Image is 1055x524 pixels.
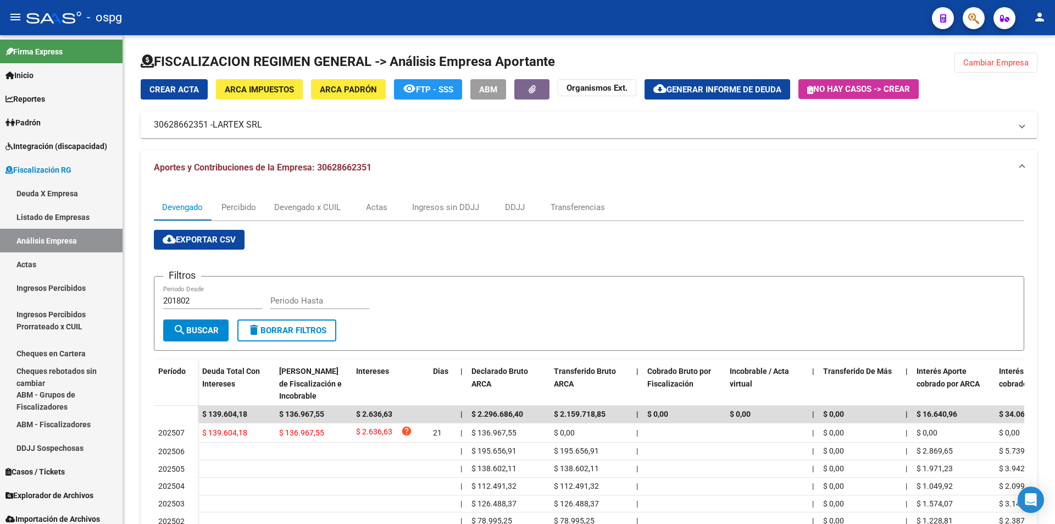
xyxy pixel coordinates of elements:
span: | [812,367,814,376]
span: [PERSON_NAME] de Fiscalización e Incobrable [279,367,342,401]
mat-expansion-panel-header: Aportes y Contribuciones de la Empresa: 30628662351 [141,150,1037,185]
span: $ 112.491,32 [471,482,517,490]
span: | [636,482,638,490]
span: Período [158,367,186,376]
span: 21 [433,428,442,437]
datatable-header-cell: Dias [429,360,456,408]
span: $ 0,00 [823,410,844,418]
strong: Organismos Ext. [567,83,628,93]
span: $ 2.099,83 [999,482,1035,490]
span: Casos / Tickets [5,466,65,478]
div: DDJJ [505,201,525,213]
span: | [812,410,814,418]
span: $ 5.739,29 [999,446,1035,455]
button: Buscar [163,319,229,341]
span: $ 0,00 [917,428,937,437]
span: | [460,410,463,418]
span: Crear Acta [149,85,199,95]
span: Cambiar Empresa [963,58,1029,68]
span: | [636,464,638,473]
button: Generar informe de deuda [645,79,790,100]
mat-icon: menu [9,10,22,24]
span: | [812,428,814,437]
div: Actas [366,201,387,213]
span: | [906,367,908,376]
span: | [906,446,907,455]
datatable-header-cell: Intereses [352,360,429,408]
span: $ 1.049,92 [917,482,953,490]
span: | [636,410,638,418]
span: Intereses [356,367,389,376]
span: $ 112.491,32 [554,482,599,490]
span: $ 136.967,55 [471,428,517,437]
span: Aportes y Contribuciones de la Empresa: 30628662351 [154,162,371,173]
span: 202503 [158,499,185,508]
button: ARCA Impuestos [216,79,303,100]
datatable-header-cell: | [901,360,912,408]
datatable-header-cell: | [808,360,819,408]
span: 202506 [158,447,185,456]
span: $ 0,00 [823,428,844,437]
span: | [906,499,907,508]
span: Borrar Filtros [247,326,326,335]
span: Firma Express [5,46,63,58]
span: | [636,446,638,455]
span: Exportar CSV [163,235,236,245]
span: | [812,446,814,455]
mat-icon: cloud_download [163,233,176,246]
button: FTP - SSS [394,79,462,100]
span: $ 0,00 [823,446,844,455]
span: Explorador de Archivos [5,489,93,501]
span: | [460,367,463,376]
button: Organismos Ext. [558,79,636,96]
span: | [460,464,462,473]
span: 202507 [158,428,185,437]
datatable-header-cell: Deuda Total Con Intereses [198,360,275,408]
span: | [812,499,814,508]
span: Incobrable / Acta virtual [730,367,789,388]
div: Transferencias [551,201,605,213]
span: | [906,482,907,490]
span: $ 2.159.718,85 [554,410,606,418]
span: ARCA Impuestos [225,85,294,95]
mat-icon: delete [247,323,260,337]
span: $ 138.602,11 [471,464,517,473]
span: $ 34.065,05 [999,410,1040,418]
span: $ 3.148,15 [999,499,1035,508]
button: Exportar CSV [154,230,245,250]
span: Integración (discapacidad) [5,140,107,152]
span: $ 16.640,96 [917,410,957,418]
datatable-header-cell: Transferido Bruto ARCA [549,360,632,408]
span: Interés Aporte cobrado por ARCA [917,367,980,388]
button: Borrar Filtros [237,319,336,341]
span: Inicio [5,69,34,81]
span: $ 0,00 [823,482,844,490]
span: | [906,464,907,473]
span: | [460,499,462,508]
span: Generar informe de deuda [667,85,781,95]
span: Transferido Bruto ARCA [554,367,616,388]
span: FTP - SSS [416,85,453,95]
span: Padrón [5,117,41,129]
span: $ 1.971,23 [917,464,953,473]
span: Transferido De Más [823,367,892,376]
span: Deuda Total Con Intereses [202,367,260,388]
datatable-header-cell: Transferido De Más [819,360,901,408]
h3: Filtros [163,268,201,283]
div: Open Intercom Messenger [1018,487,1044,513]
span: $ 3.942,46 [999,464,1035,473]
button: No hay casos -> Crear [798,79,919,99]
span: $ 0,00 [554,428,575,437]
datatable-header-cell: | [456,360,467,408]
mat-panel-title: 30628662351 - [154,119,1011,131]
span: | [906,428,907,437]
mat-icon: search [173,323,186,337]
button: ABM [470,79,506,100]
span: $ 139.604,18 [202,410,247,418]
span: 202504 [158,482,185,490]
span: $ 0,00 [647,410,668,418]
span: Declarado Bruto ARCA [471,367,528,388]
span: | [460,446,462,455]
span: $ 195.656,91 [471,446,517,455]
mat-icon: person [1033,10,1046,24]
